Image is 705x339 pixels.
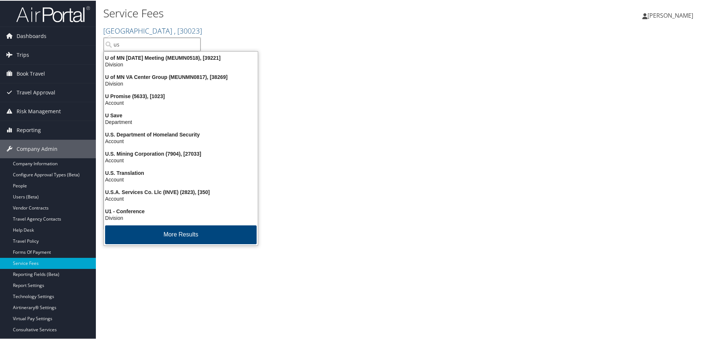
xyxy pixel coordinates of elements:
[100,92,262,99] div: U Promise (5633), [1023]
[100,207,262,214] div: U1 - Conference
[100,111,262,118] div: U Save
[100,99,262,105] div: Account
[174,25,202,35] span: , [ 30023 ]
[17,83,55,101] span: Travel Approval
[100,60,262,67] div: Division
[105,225,257,243] button: More Results
[100,137,262,144] div: Account
[647,11,693,19] span: [PERSON_NAME]
[100,195,262,201] div: Account
[100,156,262,163] div: Account
[100,214,262,221] div: Division
[103,81,701,96] h1: No Active Service Fee Contract
[103,25,202,35] a: [GEOGRAPHIC_DATA]
[100,176,262,182] div: Account
[100,118,262,125] div: Department
[17,26,46,45] span: Dashboards
[100,73,262,80] div: U of MN VA Center Group (MEUNMN0817), [38269]
[100,80,262,86] div: Division
[103,5,501,20] h1: Service Fees
[100,131,262,137] div: U.S. Department of Homeland Security
[100,169,262,176] div: U.S. Translation
[17,120,41,139] span: Reporting
[100,54,262,60] div: U of MN [DATE] Meeting (MEUMN0518), [39221]
[642,4,701,26] a: [PERSON_NAME]
[100,188,262,195] div: U.S.A. Services Co. Llc (INVE) (2823), [350]
[17,139,58,158] span: Company Admin
[17,45,29,63] span: Trips
[17,101,61,120] span: Risk Management
[100,150,262,156] div: U.S. Mining Corporation (7904), [27033]
[17,64,45,82] span: Book Travel
[16,5,90,22] img: airportal-logo.png
[104,37,201,51] input: Search Accounts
